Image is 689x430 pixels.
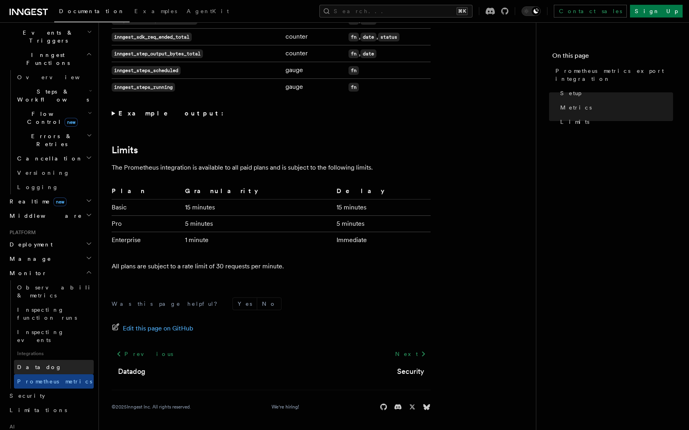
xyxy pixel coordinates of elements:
[272,404,299,410] a: We're hiring!
[345,29,431,45] td: , ,
[112,49,203,58] code: inngest_step_output_bytes_total
[360,49,376,58] code: date
[17,74,99,80] span: Overview
[6,197,67,205] span: Realtime
[130,2,182,21] a: Examples
[348,33,359,41] code: fn
[6,280,94,389] div: Monitor
[522,6,541,16] button: Toggle dark mode
[6,403,94,417] a: Limitations
[390,347,431,361] a: Next
[14,84,94,107] button: Steps & Workflows
[182,216,333,232] td: 5 minutes
[112,33,192,41] code: inngest_sdk_req_ended_total
[112,186,182,199] th: Plan
[6,266,94,280] button: Monitor
[557,86,673,100] a: Setup
[14,374,94,389] a: Prometheus metrics
[6,252,94,266] button: Manage
[134,8,177,14] span: Examples
[560,89,581,97] span: Setup
[397,366,424,377] a: Security
[112,347,177,361] a: Previous
[14,88,89,104] span: Steps & Workflows
[333,232,431,248] td: Immediate
[53,197,67,206] span: new
[112,145,138,156] a: Limits
[112,404,191,410] div: © 2025 Inngest Inc. All rights reserved.
[348,66,359,75] code: fn
[345,45,431,62] td: ,
[17,307,77,321] span: Inspecting function runs
[6,48,94,70] button: Inngest Functions
[182,232,333,248] td: 1 minute
[333,186,431,199] th: Delay
[112,232,182,248] td: Enterprise
[555,67,673,83] span: Prometheus metrics export integration
[54,2,130,22] a: Documentation
[112,216,182,232] td: Pro
[112,162,431,173] p: The Prometheus integration is available to all paid plans and is subject to the following limits.
[14,325,94,347] a: Inspecting events
[257,298,281,310] button: No
[182,199,333,216] td: 15 minutes
[123,323,193,334] span: Edit this page on GitHub
[17,329,64,343] span: Inspecting events
[282,62,345,79] td: gauge
[112,323,193,334] a: Edit this page on GitHub
[348,83,359,92] code: fn
[6,269,47,277] span: Monitor
[112,66,181,75] code: inngest_steps_scheduled
[630,5,683,18] a: Sign Up
[14,180,94,194] a: Logging
[333,199,431,216] td: 15 minutes
[282,79,345,96] td: gauge
[557,115,673,129] a: Limits
[118,366,146,377] a: Datadog
[282,45,345,62] td: counter
[112,300,223,308] p: Was this page helpful?
[360,33,376,41] code: date
[10,407,67,413] span: Limitations
[112,199,182,216] td: Basic
[457,7,468,15] kbd: ⌘K
[6,25,94,48] button: Events & Triggers
[282,29,345,45] td: counter
[14,154,83,162] span: Cancellation
[6,194,94,209] button: Realtimenew
[6,51,86,67] span: Inngest Functions
[112,261,431,272] p: All plans are subject to a rate limit of 30 requests per minute.
[187,8,229,14] span: AgentKit
[560,104,592,111] span: Metrics
[17,378,92,385] span: Prometheus metrics
[333,216,431,232] td: 5 minutes
[348,49,359,58] code: fn
[17,184,59,190] span: Logging
[17,364,62,370] span: Datadog
[10,393,45,399] span: Security
[14,70,94,84] a: Overview
[6,29,87,45] span: Events & Triggers
[6,255,51,263] span: Manage
[112,108,431,119] summary: Example output:
[6,70,94,194] div: Inngest Functions
[14,166,94,180] a: Versioning
[65,118,78,127] span: new
[6,212,82,220] span: Middleware
[6,424,15,430] span: AI
[14,132,87,148] span: Errors & Retries
[6,209,94,223] button: Middleware
[6,240,53,248] span: Deployment
[6,237,94,252] button: Deployment
[233,298,257,310] button: Yes
[14,129,94,151] button: Errors & Retries
[552,51,673,64] h4: On this page
[118,109,228,117] strong: Example output:
[59,8,125,14] span: Documentation
[319,5,472,18] button: Search...⌘K
[14,280,94,303] a: Observability & metrics
[6,389,94,403] a: Security
[182,2,234,21] a: AgentKit
[14,107,94,129] button: Flow Controlnew
[14,151,94,166] button: Cancellation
